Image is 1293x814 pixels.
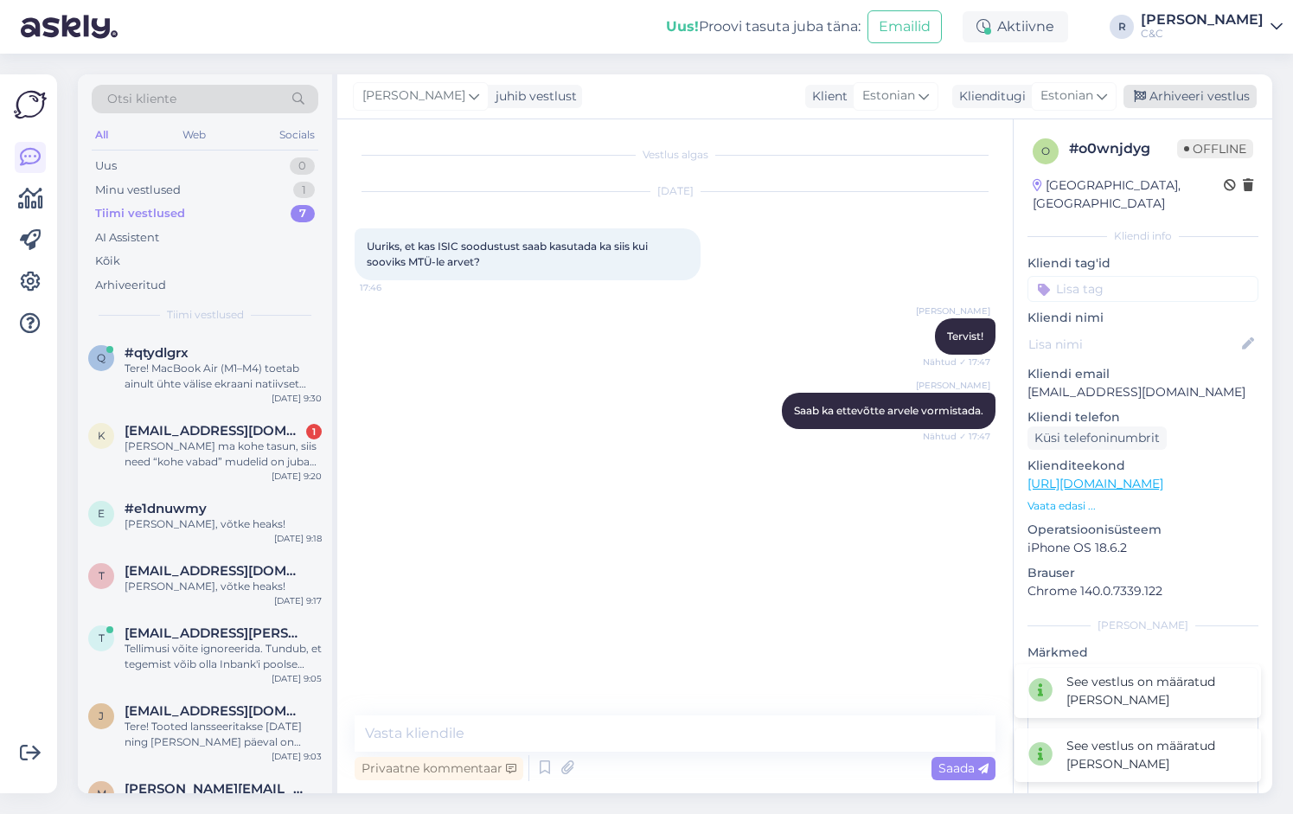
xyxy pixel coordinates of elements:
span: o [1041,144,1050,157]
p: Kliendi tag'id [1027,254,1258,272]
div: [PERSON_NAME], võtke heaks! [125,516,322,532]
div: Kõik [95,253,120,270]
div: Tellimusi võite ignoreerida. Tundub, et tegemist võib olla Inbank'i poolse anomaaliaga. Soovitame... [125,641,322,672]
div: R [1110,15,1134,39]
span: Otsi kliente [107,90,176,108]
span: Offline [1177,139,1253,158]
div: Kliendi info [1027,228,1258,244]
input: Lisa nimi [1028,335,1239,354]
a: [PERSON_NAME]C&C [1141,13,1283,41]
span: Nähtud ✓ 17:47 [923,356,990,369]
span: Estonian [862,87,915,106]
div: [DATE] 9:03 [272,750,322,763]
div: Tere! MacBook Air (M1–M4) toetab ainult ühte välise ekraani natiivset kuvamist läbi USB-C/Thunder... [125,361,322,392]
p: Kliendi nimi [1027,309,1258,327]
button: Emailid [867,10,942,43]
span: #qtydlgrx [125,345,189,361]
span: janarjaakson@gmail.com [125,703,304,719]
span: q [97,351,106,364]
div: [DATE] 9:30 [272,392,322,405]
div: juhib vestlust [489,87,577,106]
input: Lisa tag [1027,276,1258,302]
p: iPhone OS 18.6.2 [1027,539,1258,557]
span: Nähtud ✓ 17:47 [923,430,990,443]
span: j [99,709,104,722]
div: 1 [306,424,322,439]
span: 17:46 [360,281,425,294]
span: e [98,507,105,520]
p: Brauser [1027,564,1258,582]
div: [DATE] 9:17 [274,594,322,607]
span: Tiimi vestlused [167,307,244,323]
p: Kliendi telefon [1027,408,1258,426]
p: Kliendi email [1027,365,1258,383]
div: 1 [293,182,315,199]
span: Monika@tektum.ee [125,781,304,797]
div: See vestlus on määratud [PERSON_NAME] [1066,673,1247,709]
span: M [97,787,106,800]
div: Aktiivne [963,11,1068,42]
span: Saab ka ettevõtte arvele vormistada. [794,404,983,417]
div: See vestlus on määratud [PERSON_NAME] [1066,737,1247,773]
div: [DATE] 9:05 [272,672,322,685]
span: teeleme@gmail.com [125,563,304,579]
a: [URL][DOMAIN_NAME] [1027,476,1163,491]
div: 0 [290,157,315,175]
div: [PERSON_NAME] [1027,618,1258,633]
b: Uus! [666,18,699,35]
span: Estonian [1040,87,1093,106]
div: Küsi telefoninumbrit [1027,426,1167,450]
div: [PERSON_NAME] [1141,13,1264,27]
span: Kaur@bentte.com [125,423,304,439]
div: Privaatne kommentaar [355,757,523,780]
div: [GEOGRAPHIC_DATA], [GEOGRAPHIC_DATA] [1033,176,1224,213]
div: # o0wnjdyg [1069,138,1177,159]
span: [PERSON_NAME] [916,304,990,317]
div: Vestlus algas [355,147,995,163]
div: Socials [276,124,318,146]
span: Tervist! [947,330,983,343]
span: Saada [938,760,989,776]
div: Minu vestlused [95,182,181,199]
span: #e1dnuwmy [125,501,207,516]
p: Klienditeekond [1027,457,1258,475]
div: [DATE] 9:20 [272,470,322,483]
span: [PERSON_NAME] [916,379,990,392]
div: [PERSON_NAME], võtke heaks! [125,579,322,594]
img: Askly Logo [14,88,47,121]
div: 7 [291,205,315,222]
span: t [99,569,105,582]
span: Uuriks, et kas ISIC soodustust saab kasutada ka siis kui sooviks MTÜ-le arvet? [367,240,650,268]
p: [EMAIL_ADDRESS][DOMAIN_NAME] [1027,383,1258,401]
div: C&C [1141,27,1264,41]
span: t [99,631,105,644]
p: Operatsioonisüsteem [1027,521,1258,539]
div: [PERSON_NAME] ma kohe tasun, siis need “kohe vabad” mudelid on juba otsas jah? [125,439,322,470]
div: Klienditugi [952,87,1026,106]
span: K [98,429,106,442]
div: Proovi tasuta juba täna: [666,16,861,37]
div: Tiimi vestlused [95,205,185,222]
span: triin.reisner@gmail.com [125,625,304,641]
p: Chrome 140.0.7339.122 [1027,582,1258,600]
div: AI Assistent [95,229,159,247]
p: Märkmed [1027,644,1258,662]
span: [PERSON_NAME] [362,87,465,106]
div: Tere! Tooted lansseeritakse [DATE] ning [PERSON_NAME] päeval on poodides olemas näidismudelid nin... [125,719,322,750]
div: All [92,124,112,146]
div: Klient [805,87,848,106]
div: Web [179,124,209,146]
div: [DATE] [355,183,995,199]
p: Vaata edasi ... [1027,498,1258,514]
div: Uus [95,157,117,175]
div: Arhiveeri vestlus [1123,85,1257,108]
div: Arhiveeritud [95,277,166,294]
div: [DATE] 9:18 [274,532,322,545]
